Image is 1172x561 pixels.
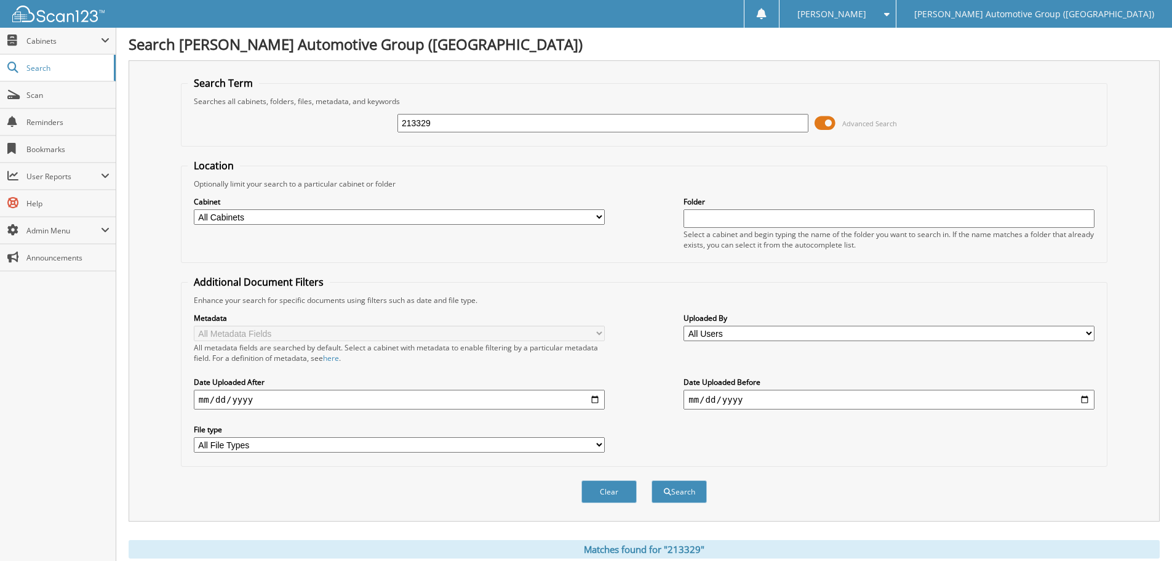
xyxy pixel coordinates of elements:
h1: Search [PERSON_NAME] Automotive Group ([GEOGRAPHIC_DATA]) [129,34,1160,54]
div: Searches all cabinets, folders, files, metadata, and keywords [188,96,1101,107]
span: Announcements [26,252,110,263]
legend: Additional Document Filters [188,275,330,289]
span: [PERSON_NAME] Automotive Group ([GEOGRAPHIC_DATA]) [914,10,1154,18]
span: Cabinets [26,36,101,46]
a: here [323,353,339,363]
label: Uploaded By [684,313,1094,323]
button: Search [652,480,707,503]
label: Date Uploaded Before [684,377,1094,387]
span: [PERSON_NAME] [797,10,866,18]
span: Reminders [26,117,110,127]
label: File type [194,424,605,435]
div: Optionally limit your search to a particular cabinet or folder [188,179,1101,189]
input: start [194,390,605,410]
label: Folder [684,196,1094,207]
span: Scan [26,90,110,100]
span: Advanced Search [842,119,897,128]
div: Matches found for "213329" [129,540,1160,559]
img: scan123-logo-white.svg [12,6,105,22]
legend: Location [188,159,240,172]
span: Help [26,198,110,209]
div: Enhance your search for specific documents using filters such as date and file type. [188,295,1101,305]
label: Metadata [194,313,605,323]
input: end [684,390,1094,410]
span: Search [26,63,108,73]
span: User Reports [26,171,101,182]
button: Clear [581,480,637,503]
span: Admin Menu [26,225,101,236]
label: Cabinet [194,196,605,207]
label: Date Uploaded After [194,377,605,387]
div: All metadata fields are searched by default. Select a cabinet with metadata to enable filtering b... [194,342,605,363]
div: Select a cabinet and begin typing the name of the folder you want to search in. If the name match... [684,229,1094,250]
span: Bookmarks [26,144,110,155]
legend: Search Term [188,76,259,90]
